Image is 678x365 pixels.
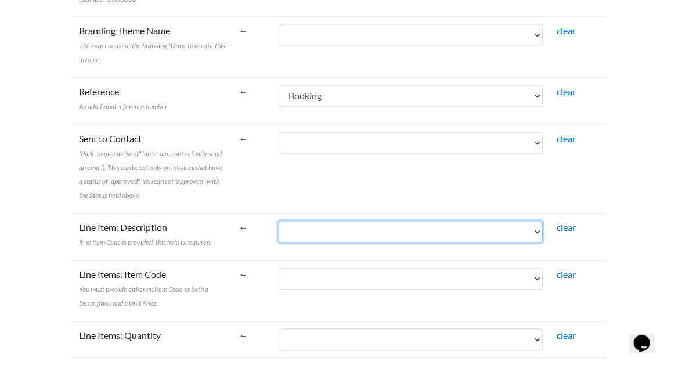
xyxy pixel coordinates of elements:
label: Reference [79,85,167,113]
span: You must provide either an Item Code or both a Description and a Unit Price. [79,286,208,308]
label: Branding Theme Name [79,24,225,66]
td: ← [232,17,272,78]
label: Sent to Contact [79,132,225,202]
a: clear [557,269,576,280]
span: If no Item Code is provided, this field is required. [79,238,212,247]
label: Line Items: Quantity [79,329,161,343]
iframe: chat widget [629,319,666,353]
a: clear [557,133,576,144]
a: clear [557,222,576,233]
label: Line Item: Description [79,221,212,249]
td: ← [232,125,272,214]
span: Mark invoice as "sent" (note: does not actually send an email). This can be set only on invoices ... [79,150,222,200]
a: clear [557,330,576,341]
td: ← [232,321,272,358]
label: Line Items: Item Code [79,268,225,310]
span: The exact name of the branding theme to use for this invoice. [79,42,225,64]
a: clear [557,86,576,97]
td: ← [232,261,272,321]
a: clear [557,26,576,37]
td: ← [232,78,272,125]
td: ← [232,214,272,261]
span: An additional reference number [79,103,167,111]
